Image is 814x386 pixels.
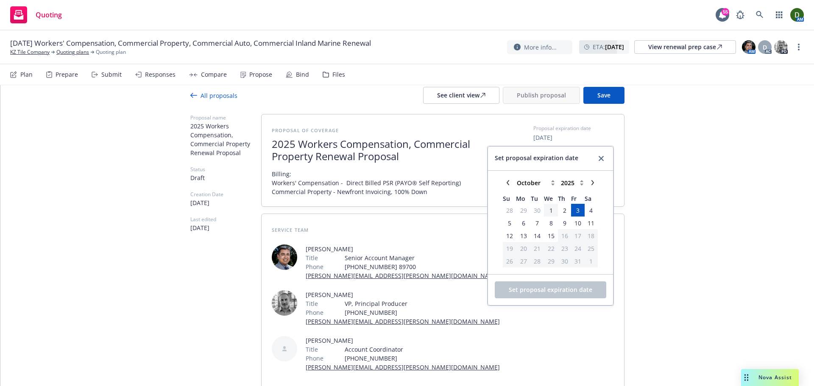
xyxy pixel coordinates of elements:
span: Tu [531,194,544,203]
img: employee photo [272,244,297,270]
img: photo [774,40,788,54]
span: Account Coordinator [345,345,500,354]
span: 9 [563,219,566,228]
span: 30 [534,206,541,215]
span: More info... [524,43,557,52]
span: Status [190,166,261,173]
span: 5 [508,219,511,228]
span: Sa [585,194,598,203]
span: 12 [506,231,513,240]
td: 23 [558,242,571,255]
a: Quoting plans [56,48,89,56]
span: 7 [535,219,539,228]
span: [PERSON_NAME] [306,336,500,345]
img: employee photo [272,290,297,316]
strong: [DATE] [605,43,624,51]
span: 17 [574,231,581,240]
button: See client view [423,87,499,104]
span: D [763,43,767,52]
button: Set proposal expiration date [495,281,606,298]
span: 18 [588,231,594,240]
span: 11 [588,219,594,228]
a: chevronRight [588,178,598,188]
td: 29 [516,204,530,217]
td: 29 [544,255,558,267]
td: 25 [585,242,598,255]
span: 29 [520,206,527,215]
span: 24 [574,244,581,253]
span: Quoting [36,11,62,18]
span: [DATE] Workers' Compensation, Commercial Property, Commercial Auto, Commercial Inland Marine Renewal [10,38,371,48]
span: Th [558,194,571,203]
span: Billing: Workers' Compensation - Direct Billed PSR (PAYO® Self Reporting) Commercial Property - N... [272,169,461,196]
span: Title [306,299,318,308]
a: chevronLeft [503,178,513,188]
span: [PERSON_NAME] [306,244,500,253]
span: 6 [522,219,525,228]
span: 22 [548,244,555,253]
span: Save [597,91,610,99]
td: 15 [544,229,558,242]
td: 4 [585,204,598,217]
span: Draft [190,173,261,182]
span: Creation Date [190,191,261,198]
td: 21 [531,242,544,255]
span: Phone [306,354,323,363]
span: 26 [506,257,513,266]
span: Proposal of coverage [272,127,339,133]
a: [PERSON_NAME][EMAIL_ADDRESS][PERSON_NAME][DOMAIN_NAME] [306,272,500,280]
span: Phone [306,262,323,271]
span: 10 [574,219,581,228]
div: Compare [201,71,227,78]
span: 14 [534,231,541,240]
span: [DATE] [190,198,261,207]
span: 1 [589,257,593,266]
td: 9 [558,217,571,229]
button: [DATE] [533,133,552,142]
span: 2 [563,206,566,215]
span: 21 [534,244,541,253]
span: Set proposal expiration date [495,153,578,164]
span: Title [306,253,318,262]
td: 20 [516,242,530,255]
button: More info... [507,40,572,54]
span: 20 [520,244,527,253]
span: 2025 Workers Compensation, Commercial Property Renewal Proposal [190,122,261,157]
div: Propose [249,71,272,78]
a: close [596,153,606,164]
td: 6 [516,217,530,229]
td: 7 [531,217,544,229]
span: ETA : [593,42,624,51]
td: 17 [571,229,584,242]
span: 28 [506,206,513,215]
span: 31 [574,257,581,266]
span: 23 [561,244,568,253]
span: Senior Account Manager [345,253,500,262]
span: Publish proposal [517,91,566,99]
span: 3 [576,206,580,215]
a: Search [751,6,768,23]
img: photo [790,8,804,22]
span: 16 [561,231,568,240]
div: Responses [145,71,176,78]
td: 31 [571,255,584,267]
span: 27 [520,257,527,266]
button: Publish proposal [503,87,580,104]
td: 28 [531,255,544,267]
span: We [544,194,558,203]
span: Fr [571,194,584,203]
span: Proposal expiration date [533,125,591,132]
a: Report a Bug [732,6,749,23]
td: 27 [516,255,530,267]
div: Plan [20,71,33,78]
td: 1 [585,255,598,267]
td: 14 [531,229,544,242]
img: photo [742,40,755,54]
span: 28 [534,257,541,266]
td: 5 [503,217,516,229]
td: 1 [544,204,558,217]
td: 26 [503,255,516,267]
span: Nova Assist [758,374,792,381]
span: VP, Principal Producer [345,299,500,308]
td: 3 [571,204,584,217]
